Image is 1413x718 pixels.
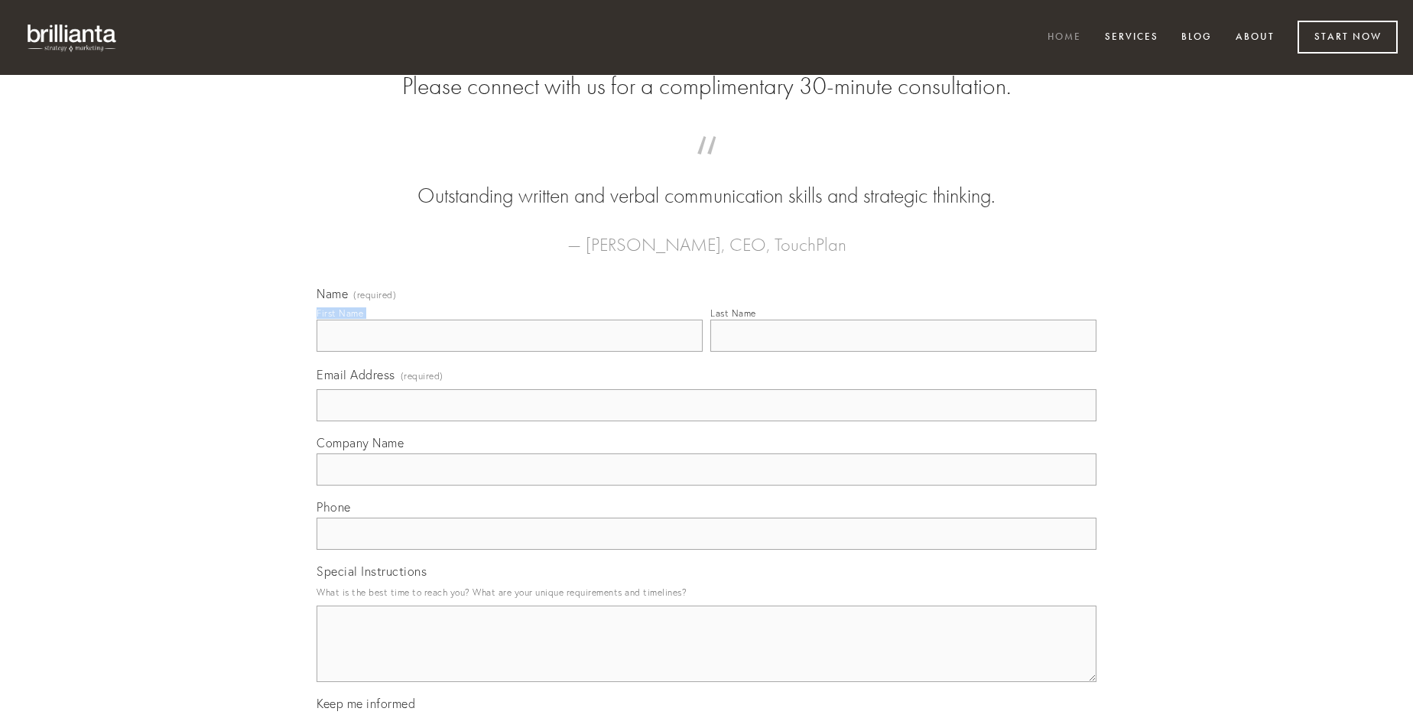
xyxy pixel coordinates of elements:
[341,211,1072,260] figcaption: — [PERSON_NAME], CEO, TouchPlan
[1171,25,1222,50] a: Blog
[317,72,1096,101] h2: Please connect with us for a complimentary 30-minute consultation.
[317,696,415,711] span: Keep me informed
[317,307,363,319] div: First Name
[401,365,443,386] span: (required)
[710,307,756,319] div: Last Name
[1038,25,1091,50] a: Home
[341,151,1072,181] span: “
[317,367,395,382] span: Email Address
[317,286,348,301] span: Name
[317,564,427,579] span: Special Instructions
[1095,25,1168,50] a: Services
[15,15,130,60] img: brillianta - research, strategy, marketing
[317,582,1096,603] p: What is the best time to reach you? What are your unique requirements and timelines?
[353,291,396,300] span: (required)
[1298,21,1398,54] a: Start Now
[1226,25,1285,50] a: About
[317,435,404,450] span: Company Name
[317,499,351,515] span: Phone
[341,151,1072,211] blockquote: Outstanding written and verbal communication skills and strategic thinking.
